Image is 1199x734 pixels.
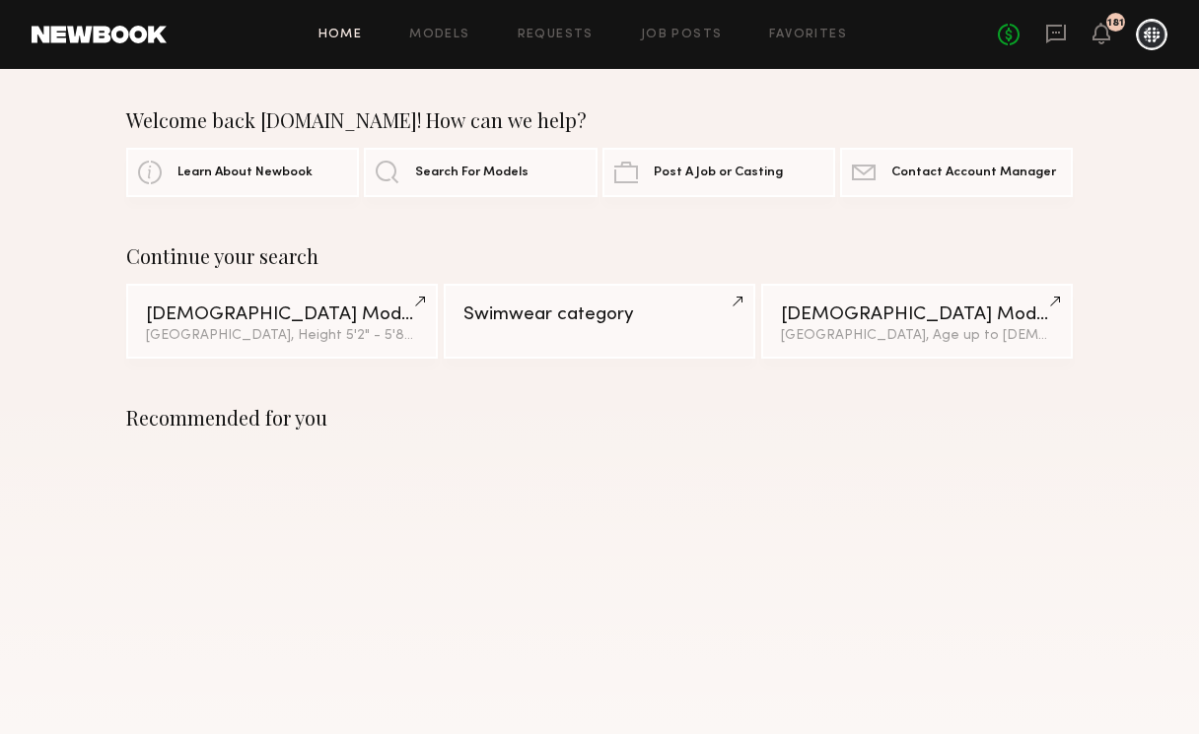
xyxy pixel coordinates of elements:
[891,167,1056,179] span: Contact Account Manager
[364,148,597,197] a: Search For Models
[769,29,847,41] a: Favorites
[654,167,783,179] span: Post A Job or Casting
[126,406,1073,430] div: Recommended for you
[518,29,594,41] a: Requests
[761,284,1073,359] a: [DEMOGRAPHIC_DATA] Models[GEOGRAPHIC_DATA], Age up to [DEMOGRAPHIC_DATA].
[840,148,1073,197] a: Contact Account Manager
[177,167,313,179] span: Learn About Newbook
[409,29,469,41] a: Models
[126,108,1073,132] div: Welcome back [DOMAIN_NAME]! How can we help?
[126,148,359,197] a: Learn About Newbook
[444,284,755,359] a: Swimwear category
[146,329,418,343] div: [GEOGRAPHIC_DATA], Height 5'2" - 5'8"
[641,29,723,41] a: Job Posts
[126,284,438,359] a: [DEMOGRAPHIC_DATA] Models[GEOGRAPHIC_DATA], Height 5'2" - 5'8"&4other filters
[318,29,363,41] a: Home
[781,329,1053,343] div: [GEOGRAPHIC_DATA], Age up to [DEMOGRAPHIC_DATA].
[415,167,529,179] span: Search For Models
[1107,18,1124,29] div: 181
[602,148,835,197] a: Post A Job or Casting
[126,244,1073,268] div: Continue your search
[781,305,1053,324] div: [DEMOGRAPHIC_DATA] Models
[146,305,418,324] div: [DEMOGRAPHIC_DATA] Models
[463,305,736,324] div: Swimwear category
